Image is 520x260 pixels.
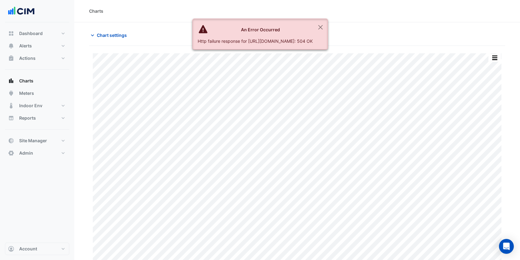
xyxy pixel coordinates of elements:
[7,5,35,17] img: Company Logo
[8,78,14,84] app-icon: Charts
[8,55,14,61] app-icon: Actions
[19,30,43,37] span: Dashboard
[5,112,69,124] button: Reports
[198,38,313,44] div: Http failure response for [URL][DOMAIN_NAME]: 504 OK
[241,27,280,32] strong: An Error Occurred
[8,90,14,96] app-icon: Meters
[19,246,37,252] span: Account
[19,103,42,109] span: Indoor Env
[313,19,328,36] button: Close
[8,138,14,144] app-icon: Site Manager
[499,239,514,254] div: Open Intercom Messenger
[97,32,127,38] span: Chart settings
[5,75,69,87] button: Charts
[488,54,501,62] button: More Options
[8,103,14,109] app-icon: Indoor Env
[5,40,69,52] button: Alerts
[19,43,32,49] span: Alerts
[19,90,34,96] span: Meters
[89,30,131,41] button: Chart settings
[8,150,14,156] app-icon: Admin
[19,150,33,156] span: Admin
[89,8,103,14] div: Charts
[5,52,69,64] button: Actions
[8,30,14,37] app-icon: Dashboard
[8,43,14,49] app-icon: Alerts
[5,99,69,112] button: Indoor Env
[19,55,36,61] span: Actions
[8,115,14,121] app-icon: Reports
[19,115,36,121] span: Reports
[5,27,69,40] button: Dashboard
[5,134,69,147] button: Site Manager
[19,138,47,144] span: Site Manager
[5,87,69,99] button: Meters
[5,243,69,255] button: Account
[5,147,69,159] button: Admin
[19,78,33,84] span: Charts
